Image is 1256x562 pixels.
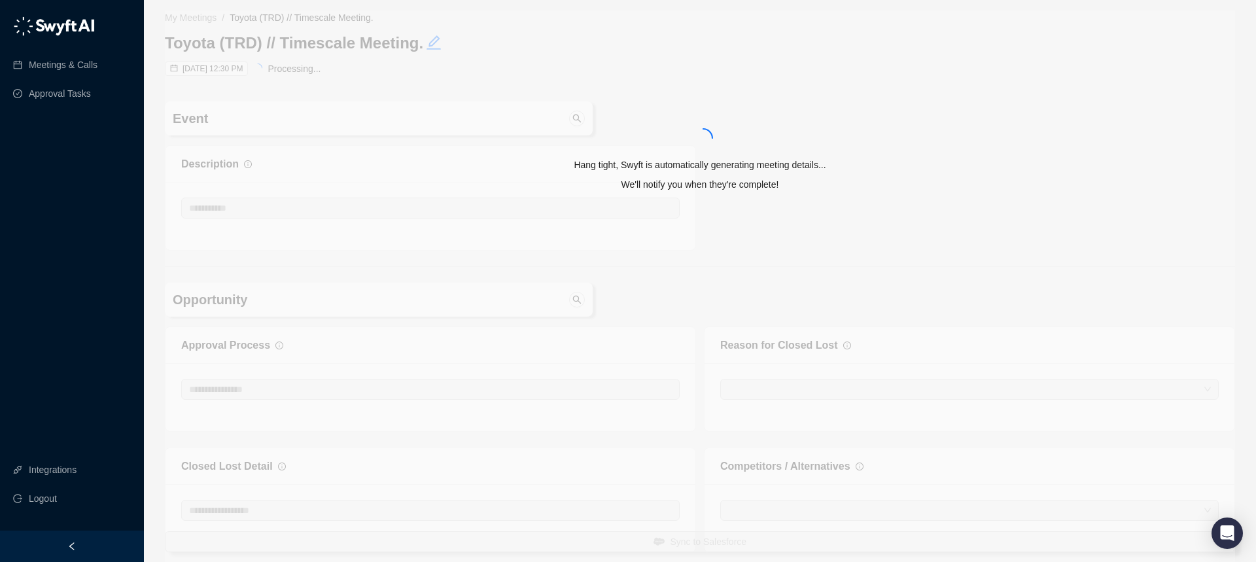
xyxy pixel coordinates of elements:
span: Hang tight, Swyft is automatically generating meeting details... [574,160,826,170]
a: Meetings & Calls [29,52,97,78]
a: Approval Tasks [29,80,91,107]
span: left [67,542,77,551]
a: Integrations [29,457,77,483]
div: Open Intercom Messenger [1212,518,1243,549]
span: logout [13,494,22,503]
span: Logout [29,485,57,512]
span: loading [691,126,715,150]
span: We'll notify you when they're complete! [621,179,779,190]
img: logo-05li4sbe.png [13,16,95,36]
